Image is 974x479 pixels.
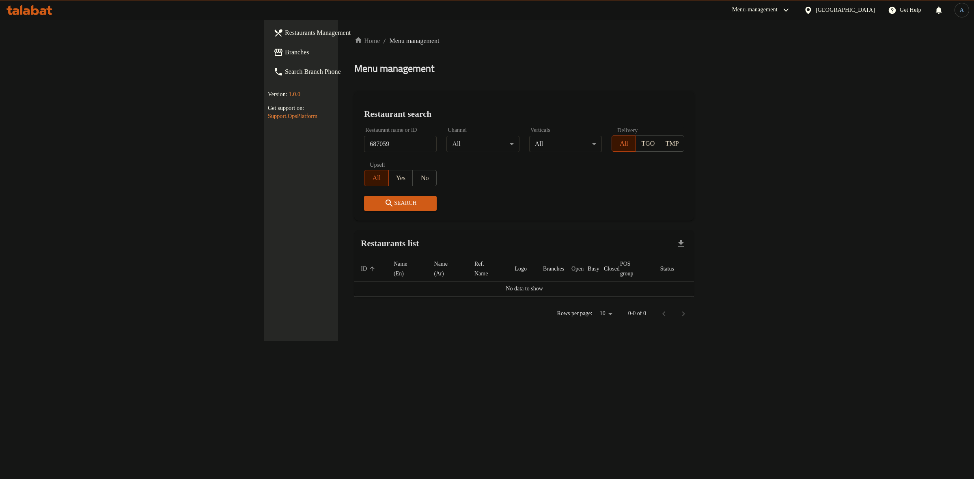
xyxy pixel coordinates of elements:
span: Status [660,264,685,274]
span: A [960,6,964,15]
div: All [529,136,602,152]
span: No [416,172,433,184]
span: 1.0.0 [289,91,301,97]
span: All [615,138,633,150]
button: All [612,135,636,152]
span: Ref. Name [474,259,498,279]
span: TMP [664,138,681,150]
table: enhanced table [354,257,723,297]
span: ID [361,264,377,274]
a: Support.OpsPlatform [268,113,317,119]
th: Open [565,257,581,281]
span: Search [371,198,430,208]
a: Restaurants Management [267,23,427,43]
span: Name (Ar) [434,259,458,279]
span: TGO [639,138,657,150]
p: Rows per page: [557,309,593,319]
span: All [368,172,385,184]
th: Branches [537,257,565,281]
label: Upsell [370,162,385,168]
span: Version: [268,91,287,97]
th: Closed [597,257,614,281]
a: Search Branch Phone [267,62,427,82]
h2: Restaurants list [361,237,419,249]
span: Get support on: [268,105,304,111]
span: Branches [285,47,420,57]
span: Restaurants Management [285,28,420,38]
div: Rows per page: [596,308,615,320]
div: All [446,136,519,152]
p: 0-0 of 0 [628,309,646,319]
button: No [412,170,437,186]
div: Menu-management [732,5,778,15]
span: Search Branch Phone [285,67,420,77]
h2: Restaurant search [364,108,684,120]
label: Delivery [617,127,638,133]
button: TGO [636,135,660,152]
th: Busy [581,257,597,281]
button: TMP [660,135,684,152]
div: Export file [671,234,691,253]
span: No data to show [506,286,543,292]
span: Name (En) [394,259,418,279]
button: Yes [388,170,413,186]
nav: breadcrumb [354,36,694,46]
button: Search [364,196,437,211]
button: All [364,170,388,186]
span: POS group [620,259,644,279]
input: Search for restaurant name or ID.. [364,136,437,152]
a: Branches [267,43,427,62]
th: Logo [508,257,537,281]
div: [GEOGRAPHIC_DATA] [816,6,875,15]
span: Yes [392,172,409,184]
